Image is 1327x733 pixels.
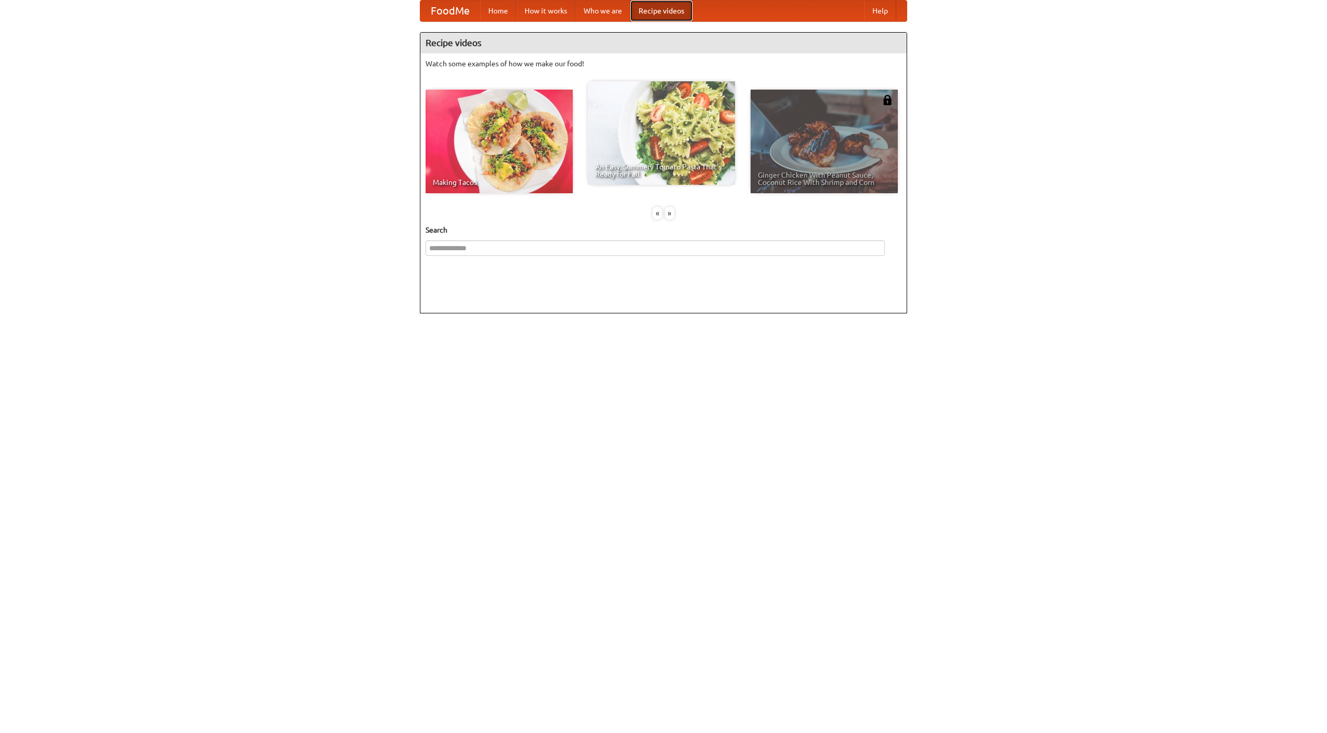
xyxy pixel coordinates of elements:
a: FoodMe [420,1,480,21]
h4: Recipe videos [420,33,907,53]
span: Making Tacos [433,179,566,186]
p: Watch some examples of how we make our food! [426,59,901,69]
img: 483408.png [882,95,893,105]
a: Recipe videos [630,1,693,21]
a: How it works [516,1,575,21]
span: An Easy, Summery Tomato Pasta That's Ready for Fall [595,163,728,178]
div: « [653,207,662,220]
a: Making Tacos [426,90,573,193]
a: Help [864,1,896,21]
h5: Search [426,225,901,235]
a: Who we are [575,1,630,21]
a: Home [480,1,516,21]
div: » [665,207,674,220]
a: An Easy, Summery Tomato Pasta That's Ready for Fall [588,81,735,185]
